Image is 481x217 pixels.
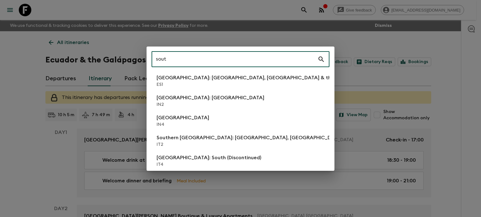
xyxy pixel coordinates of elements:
input: Search adventures... [152,51,318,68]
p: IT4 [157,161,261,168]
p: IN2 [157,101,264,108]
p: IT2 [157,141,401,148]
p: Southern [GEOGRAPHIC_DATA]: [GEOGRAPHIC_DATA], [GEOGRAPHIC_DATA] & [GEOGRAPHIC_DATA] [157,134,401,141]
p: [GEOGRAPHIC_DATA]: South (Discontinued) [157,154,261,161]
p: ES1 [157,81,349,88]
p: [GEOGRAPHIC_DATA]: [GEOGRAPHIC_DATA] [157,94,264,101]
p: [GEOGRAPHIC_DATA]: [GEOGRAPHIC_DATA], [GEOGRAPHIC_DATA] & the coast [157,74,349,81]
p: IN4 [157,121,209,128]
p: [GEOGRAPHIC_DATA] [157,114,209,121]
